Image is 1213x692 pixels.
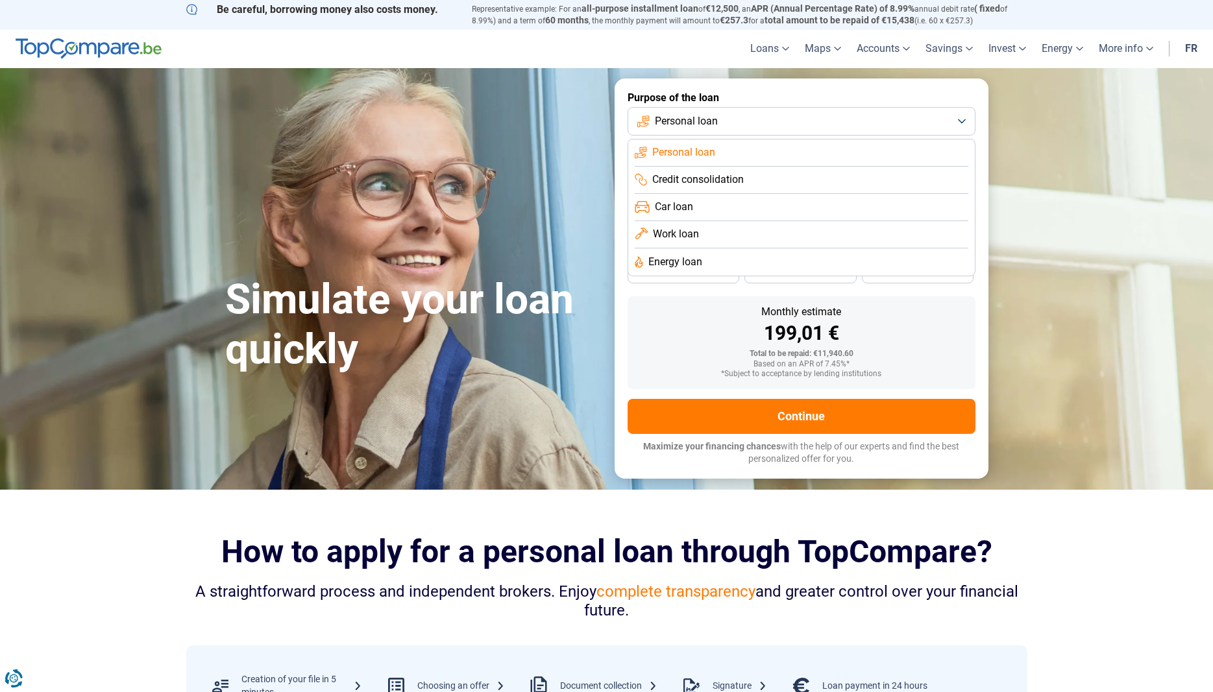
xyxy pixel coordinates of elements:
[720,15,748,25] span: €257.3
[628,440,975,466] p: with the help of our experts and find the best personalized offer for you.
[1177,30,1205,68] a: fr
[655,200,693,214] span: Car loan
[765,15,914,25] span: total amount to be repaid of €15,438
[186,3,456,16] p: Be careful, borrowing money also costs money.
[981,30,1034,68] a: Invest
[899,270,937,278] span: 24 months
[186,582,1027,620] div: A straightforward process and independent brokers. Enjoy and greater control over your financial ...
[1091,30,1161,68] a: More info
[628,107,975,136] button: Personal loan
[652,173,744,187] span: Credit consolidation
[582,3,698,14] span: all-purpose installment loan
[638,324,965,343] div: 199,01 €
[596,582,755,601] span: complete transparency
[974,3,1000,14] span: ( fixed
[1034,30,1091,68] a: Energy
[742,30,797,68] a: Loans
[643,441,781,451] span: Maximize your financing chances
[664,270,702,278] span: 36 months
[638,360,965,369] div: Based on an APR of 7.45%*
[225,275,599,375] h1: Simulate your loan quickly
[751,3,914,14] span: APR (Annual Percentage Rate) of 8.99%
[655,114,718,128] span: Personal loan
[652,145,715,160] span: Personal loan
[628,399,975,434] button: Continue
[472,3,1027,27] p: Representative example: For an of , an annual debit rate of 8.99%) and a term of , the monthly pa...
[16,38,162,59] img: TopCompare
[918,30,981,68] a: Savings
[797,30,849,68] a: Maps
[186,534,1027,569] h2: How to apply for a personal loan through TopCompare?
[545,15,589,25] span: 60 months
[648,255,702,269] span: Energy loan
[781,270,820,278] span: 30 months
[705,3,739,14] span: €12,500
[653,227,699,241] span: Work loan
[638,370,965,379] div: *Subject to acceptance by lending institutions
[849,30,918,68] a: Accounts
[628,91,975,104] label: Purpose of the loan
[638,350,965,359] div: Total to be repaid: €11,940.60
[638,307,965,317] div: Monthly estimate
